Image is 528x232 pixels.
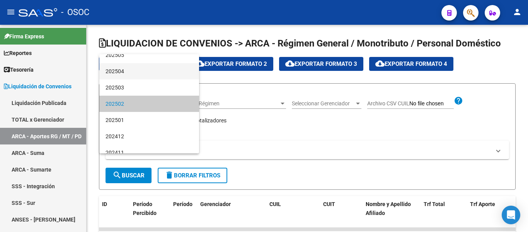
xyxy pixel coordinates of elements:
span: 202505 [106,47,193,63]
div: Open Intercom Messenger [502,206,520,224]
span: 202502 [106,96,193,112]
span: 202504 [106,63,193,79]
span: 202412 [106,128,193,144]
span: 202501 [106,112,193,128]
span: 202411 [106,144,193,161]
span: 202503 [106,79,193,96]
